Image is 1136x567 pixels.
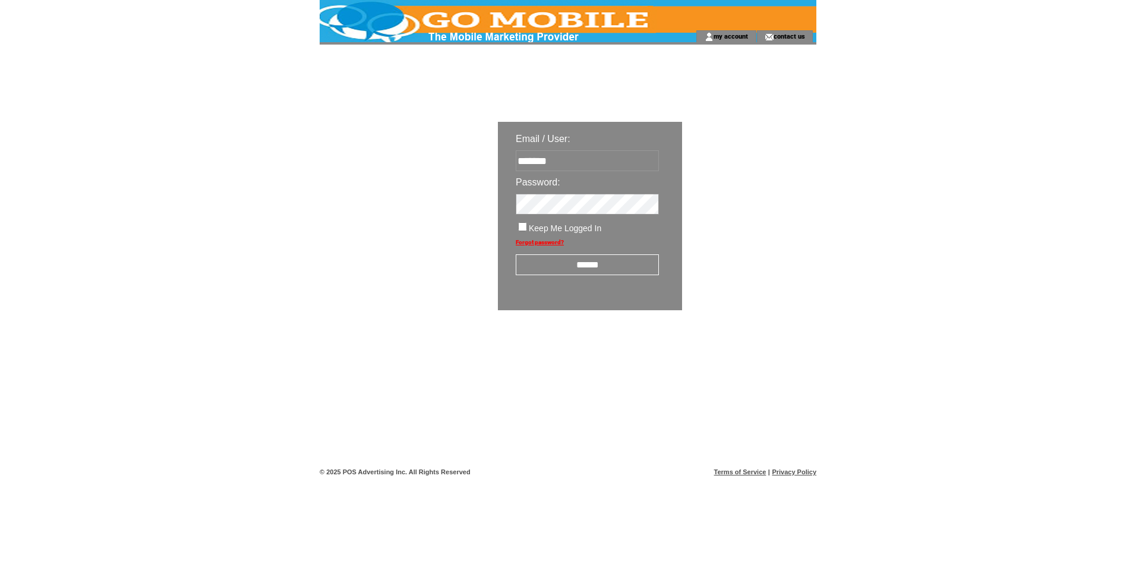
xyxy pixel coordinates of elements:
span: | [768,468,770,475]
span: Keep Me Logged In [529,223,601,233]
a: contact us [774,32,805,40]
img: account_icon.gif [705,32,714,42]
span: © 2025 POS Advertising Inc. All Rights Reserved [320,468,471,475]
span: Password: [516,177,560,187]
a: my account [714,32,748,40]
img: contact_us_icon.gif [765,32,774,42]
span: Email / User: [516,134,570,144]
a: Privacy Policy [772,468,816,475]
a: Forgot password? [516,239,564,245]
img: transparent.png [717,340,776,355]
a: Terms of Service [714,468,766,475]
